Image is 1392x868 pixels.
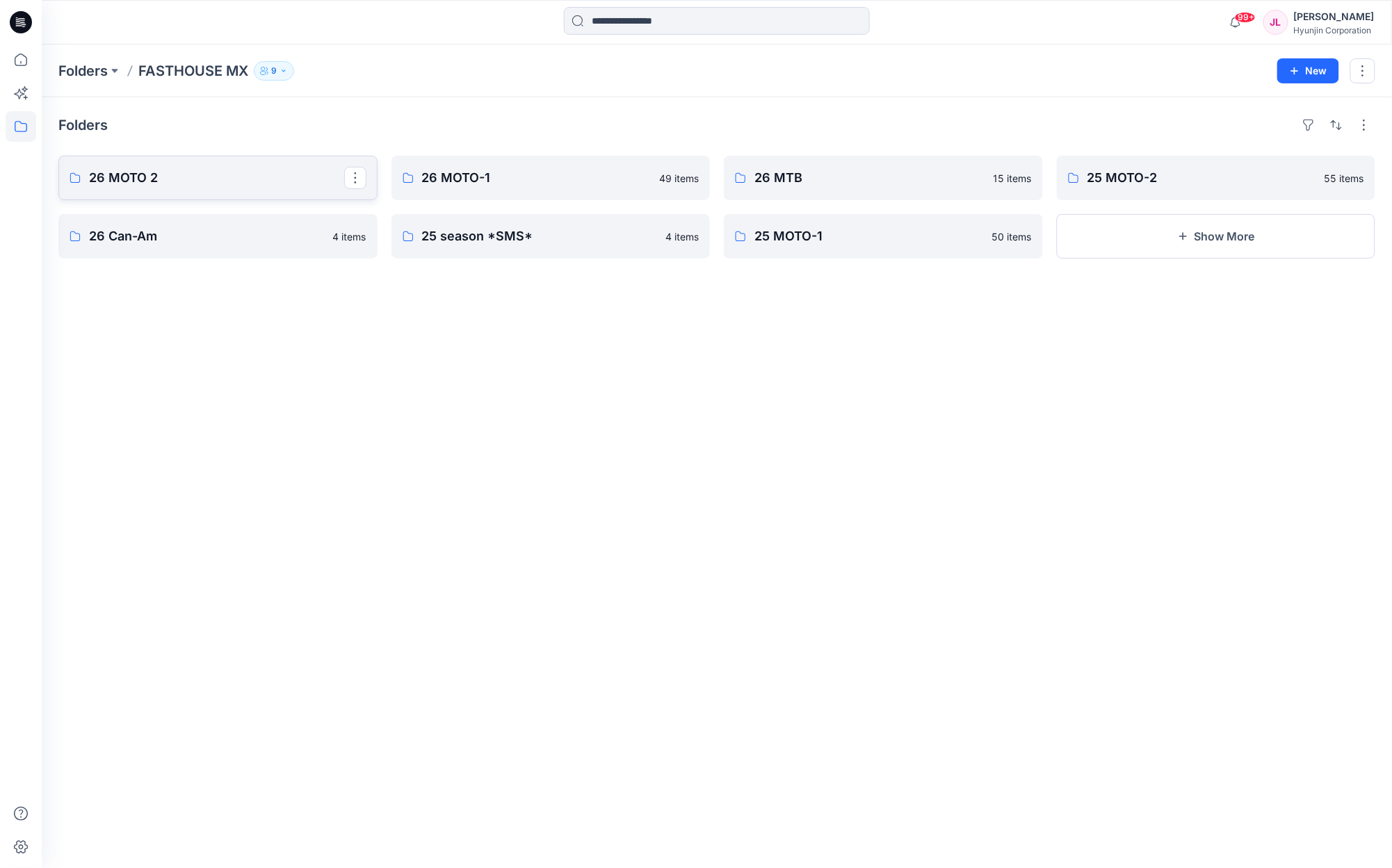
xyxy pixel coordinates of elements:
[58,61,108,81] a: Folders
[1325,171,1364,186] p: 55 items
[58,214,378,259] a: 26 Can-Am4 items
[1263,10,1288,35] div: JL
[1235,12,1256,23] span: 99+
[333,229,366,244] p: 4 items
[89,227,325,246] p: 26 Can-Am
[665,229,699,244] p: 4 items
[1294,8,1375,25] div: [PERSON_NAME]
[754,227,984,246] p: 25 MOTO-1
[58,156,378,200] a: 26 MOTO 2
[724,156,1043,200] a: 26 MTB15 items
[1087,168,1317,188] p: 25 MOTO-2
[89,168,344,188] p: 26 MOTO 2
[1277,58,1339,83] button: New
[391,214,711,259] a: 25 season *SMS*4 items
[659,171,699,186] p: 49 items
[271,63,277,79] p: 9
[754,168,985,188] p: 26 MTB
[422,168,652,188] p: 26 MOTO-1
[58,117,108,133] h4: Folders
[391,156,711,200] a: 26 MOTO-149 items
[254,61,294,81] button: 9
[724,214,1043,259] a: 25 MOTO-150 items
[994,171,1032,186] p: 15 items
[1057,214,1376,259] button: Show More
[422,227,658,246] p: 25 season *SMS*
[138,61,248,81] p: FASTHOUSE MX
[1057,156,1376,200] a: 25 MOTO-255 items
[992,229,1032,244] p: 50 items
[1294,25,1375,35] div: Hyunjin Corporation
